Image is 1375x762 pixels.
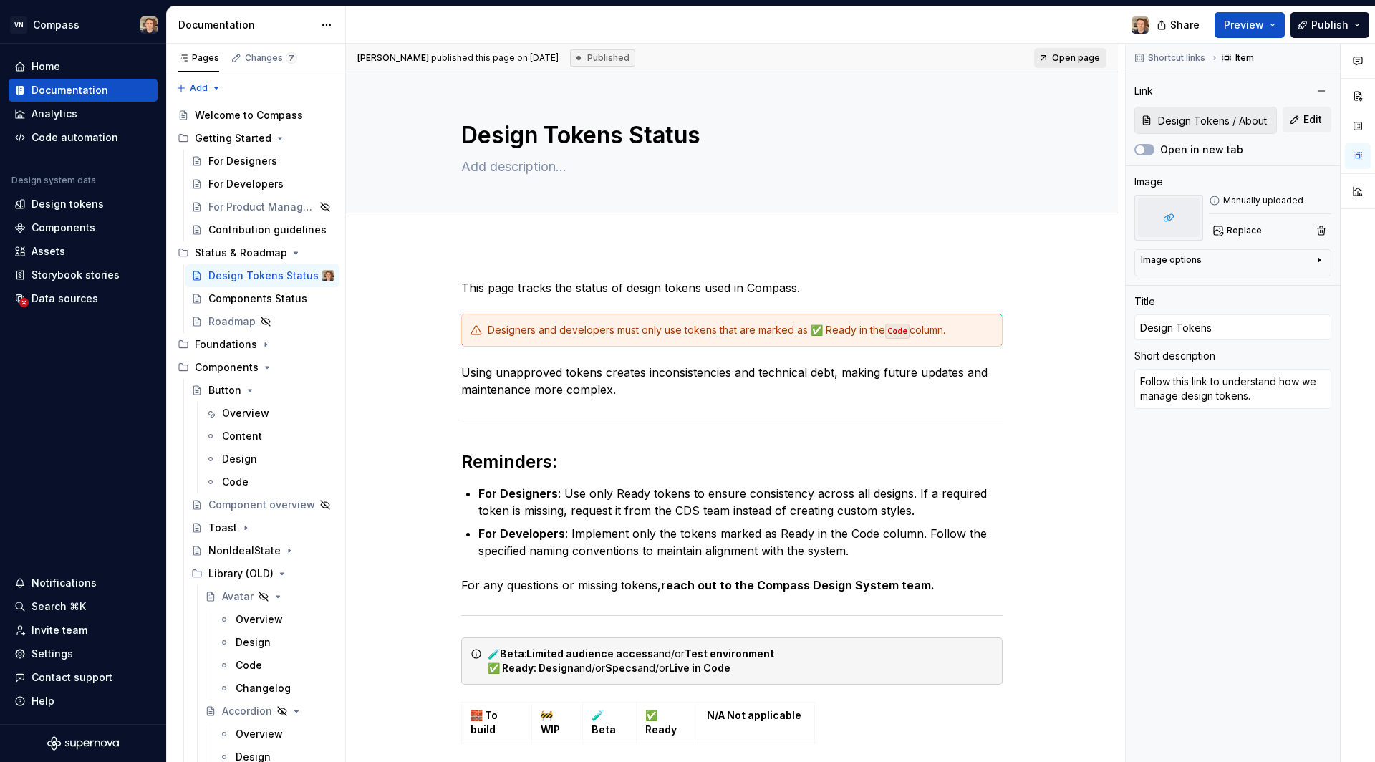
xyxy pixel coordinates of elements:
div: 🧪 : and/or and/or and/or [488,647,993,675]
a: Invite team [9,619,158,642]
a: Analytics [9,102,158,125]
div: Designers and developers must only use tokens that are marked as ✅ Ready in the column. [488,323,993,337]
img: Ugo Jauffret [322,270,334,281]
div: Code [222,475,249,489]
div: Accordion [222,704,272,718]
a: Design Tokens StatusUgo Jauffret [185,264,339,287]
div: Title [1134,294,1155,309]
a: Welcome to Compass [172,104,339,127]
strong: Test environment [685,647,774,660]
div: Invite team [32,623,87,637]
a: Design [213,631,339,654]
a: Code [199,471,339,493]
div: Welcome to Compass [195,108,303,122]
div: Overview [222,406,269,420]
span: Edit [1303,112,1322,127]
a: Overview [199,402,339,425]
div: Contribution guidelines [208,223,327,237]
a: Data sources [9,287,158,310]
div: Short description [1134,349,1215,363]
div: Content [222,429,262,443]
a: Toast [185,516,339,539]
div: For Product Managers [208,200,315,214]
a: Changelog [213,677,339,700]
a: Settings [9,642,158,665]
div: Roadmap [208,314,256,329]
div: Components [32,221,95,235]
div: Design [236,635,271,650]
div: Documentation [178,18,314,32]
div: Getting Started [172,127,339,150]
code: Code [885,324,910,339]
button: Preview [1215,12,1285,38]
strong: Specs [605,662,637,674]
a: Component overview [185,493,339,516]
button: Edit [1283,107,1331,132]
div: Pages [178,52,219,64]
p: This page tracks the status of design tokens used in Compass. [461,279,1003,296]
div: Manually uploaded [1209,195,1331,206]
span: Preview [1224,18,1264,32]
a: Documentation [9,79,158,102]
span: Shortcut links [1148,52,1205,64]
a: For Designers [185,150,339,173]
svg: Supernova Logo [47,736,119,751]
div: Code automation [32,130,118,145]
button: Replace [1209,221,1268,241]
a: Design [199,448,339,471]
div: Component overview [208,498,315,512]
a: Roadmap [185,310,339,333]
strong: Beta [500,647,524,660]
strong: 🧱 To build [471,709,500,736]
div: Code [236,658,262,672]
strong: For Designers [478,486,558,501]
div: Design [222,452,257,466]
button: Image options [1141,254,1325,271]
button: Share [1149,12,1209,38]
div: Home [32,59,60,74]
a: Overview [213,608,339,631]
span: Open page [1052,52,1100,64]
textarea: Design Tokens Status [458,118,1000,153]
div: Analytics [32,107,77,121]
div: Changes [245,52,297,64]
div: Overview [236,612,283,627]
div: Changelog [236,681,291,695]
div: Documentation [32,83,108,97]
strong: 🧪 Beta [592,709,616,736]
div: Assets [32,244,65,259]
button: Search ⌘K [9,595,158,618]
div: VN [10,16,27,34]
div: Compass [33,18,79,32]
a: Code automation [9,126,158,149]
a: Code [213,654,339,677]
a: For Developers [185,173,339,196]
strong: ✅ Ready: Design [488,662,574,674]
button: Shortcut links [1130,48,1212,68]
div: Notifications [32,576,97,590]
a: Button [185,379,339,402]
a: Content [199,425,339,448]
button: Contact support [9,666,158,689]
div: Components Status [208,291,307,306]
div: Data sources [32,291,98,306]
a: Open page [1034,48,1106,68]
div: Library (OLD) [208,566,274,581]
div: Library (OLD) [185,562,339,585]
div: Components [195,360,259,375]
span: published this page on [DATE] [357,52,559,64]
div: Foundations [172,333,339,356]
div: Avatar [222,589,254,604]
div: Settings [32,647,73,661]
button: Help [9,690,158,713]
div: Button [208,383,241,397]
div: Getting Started [195,131,271,145]
textarea: Follow this link to understand how we manage design tokens. [1134,369,1331,409]
span: Add [190,82,208,94]
span: 7 [286,52,297,64]
strong: For Developers [478,526,565,541]
p: For any questions or missing tokens, [461,577,1003,594]
div: Design tokens [32,197,104,211]
strong: reach out to the Compass Design System team. [661,578,935,592]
